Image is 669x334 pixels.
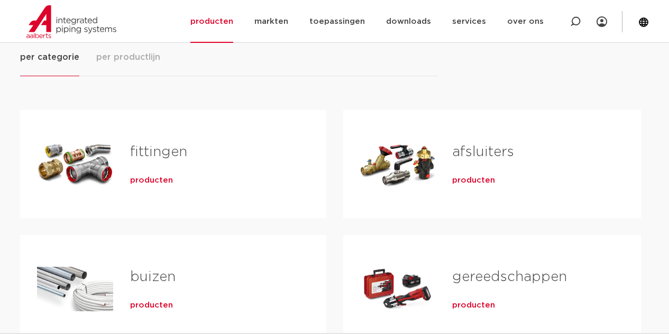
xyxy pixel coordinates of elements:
a: producten [452,300,495,311]
span: per productlijn [96,51,160,64]
a: buizen [130,270,176,284]
a: producten [452,175,495,186]
a: producten [130,175,173,186]
a: afsluiters [452,145,514,159]
span: per categorie [20,51,79,64]
a: fittingen [130,145,187,159]
a: gereedschappen [452,270,567,284]
a: producten [130,300,173,311]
